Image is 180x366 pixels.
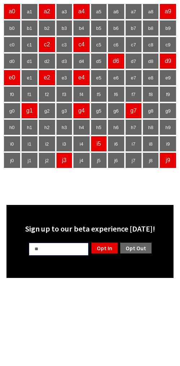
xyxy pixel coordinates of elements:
td: d2 [39,53,55,69]
td: i6 [108,136,125,152]
td: e0 [4,70,21,86]
td: j1 [21,152,38,168]
td: g9 [159,103,176,119]
td: d1 [21,53,38,69]
td: i3 [56,136,72,152]
td: d0 [4,53,21,69]
td: h8 [143,119,159,135]
td: c8 [143,37,159,52]
td: c2 [39,37,55,52]
td: b8 [143,20,159,36]
td: g1 [21,103,38,119]
td: b0 [4,20,21,36]
td: j6 [108,152,125,168]
td: i8 [143,136,159,152]
td: h5 [91,119,107,135]
td: g6 [108,103,125,119]
td: c6 [108,37,125,52]
td: a4 [73,4,90,19]
td: h0 [4,119,21,135]
td: g3 [56,103,72,119]
td: i4 [73,136,90,152]
td: c4 [73,37,90,52]
td: b3 [56,20,72,36]
td: f7 [125,86,142,102]
td: c5 [91,37,107,52]
td: i0 [4,136,21,152]
td: c3 [56,37,72,52]
td: e4 [73,70,90,86]
td: a6 [108,4,125,19]
td: j0 [4,152,21,168]
td: j2 [39,152,55,168]
td: j9 [159,152,176,168]
td: g5 [91,103,107,119]
td: g7 [125,103,142,119]
td: d7 [125,53,142,69]
div: Sign up to our beta experience [DATE]! [11,224,169,234]
td: e3 [56,70,72,86]
td: h6 [108,119,125,135]
td: h2 [39,119,55,135]
td: h7 [125,119,142,135]
td: d9 [159,53,176,69]
td: i1 [21,136,38,152]
td: e6 [108,70,125,86]
td: a7 [125,4,142,19]
td: i7 [125,136,142,152]
td: a5 [91,4,107,19]
td: d8 [143,53,159,69]
td: f5 [91,86,107,102]
td: h3 [56,119,72,135]
td: c7 [125,37,142,52]
td: a8 [143,4,159,19]
td: d4 [73,53,90,69]
td: g4 [73,103,90,119]
a: Opt In [91,242,118,254]
td: e9 [159,70,176,86]
td: c0 [4,37,21,52]
td: c9 [159,37,176,52]
td: b7 [125,20,142,36]
td: f6 [108,86,125,102]
a: Opt Out [120,242,152,254]
td: b6 [108,20,125,36]
td: d5 [91,53,107,69]
td: a1 [21,4,38,19]
td: e7 [125,70,142,86]
td: b5 [91,20,107,36]
td: f0 [4,86,21,102]
td: h9 [159,119,176,135]
td: i2 [39,136,55,152]
td: g2 [39,103,55,119]
td: g0 [4,103,21,119]
td: j4 [73,152,90,168]
td: b2 [39,20,55,36]
td: b4 [73,20,90,36]
td: b9 [159,20,176,36]
td: g8 [143,103,159,119]
td: c1 [21,37,38,52]
td: e1 [21,70,38,86]
td: f4 [73,86,90,102]
td: a2 [39,4,55,19]
td: h4 [73,119,90,135]
td: b1 [21,20,38,36]
td: j3 [56,152,72,168]
td: h1 [21,119,38,135]
td: j7 [125,152,142,168]
td: f8 [143,86,159,102]
td: a3 [56,4,72,19]
td: e2 [39,70,55,86]
td: i9 [159,136,176,152]
td: d6 [108,53,125,69]
td: a9 [159,4,176,19]
td: f1 [21,86,38,102]
td: f9 [159,86,176,102]
td: e5 [91,70,107,86]
td: j5 [91,152,107,168]
td: i5 [91,136,107,152]
td: d3 [56,53,72,69]
td: a0 [4,4,21,19]
td: j8 [143,152,159,168]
